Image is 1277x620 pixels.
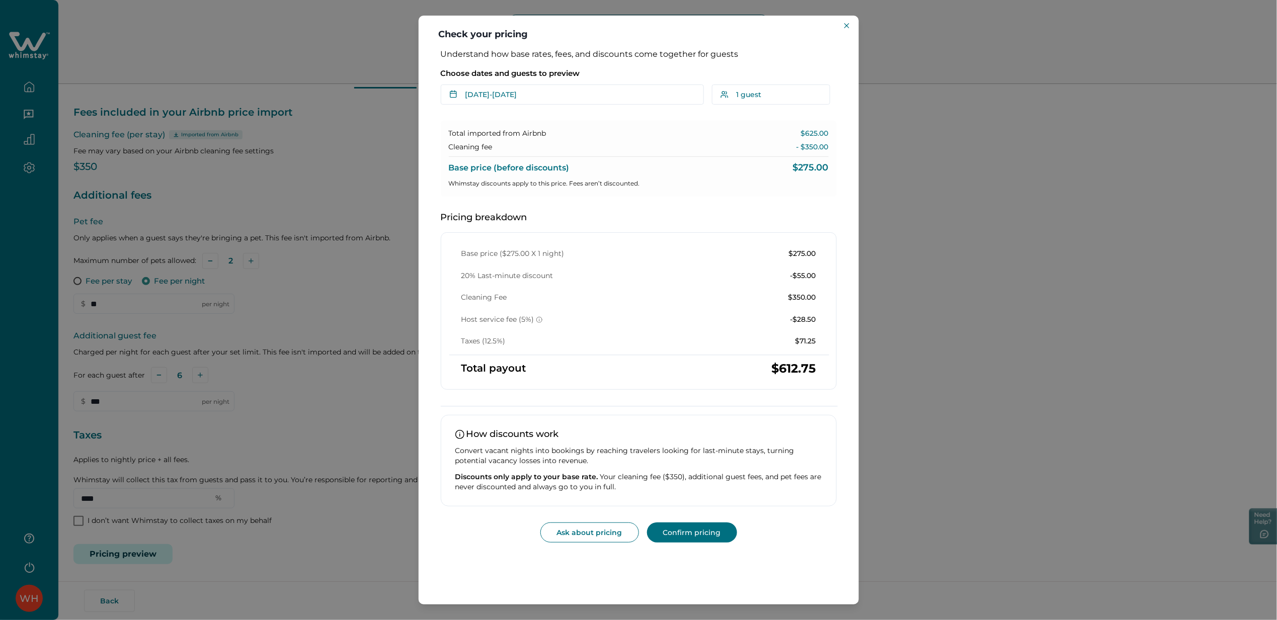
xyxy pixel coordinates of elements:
button: Close [841,20,853,32]
p: Base price ($275.00 X 1 night) [461,249,565,259]
p: $625.00 [801,129,829,139]
p: Choose dates and guests to preview [441,68,837,78]
span: Discounts only apply to your base rate. [455,472,598,481]
p: Cleaning Fee [461,293,507,303]
p: $275.00 [793,163,829,173]
p: Total payout [461,364,526,374]
p: $612.75 [772,364,816,374]
p: Your cleaning fee ($350), additional guest fees, and pet fees are never discounted and always go ... [455,472,822,492]
p: Convert vacant nights into bookings by reaching travelers looking for last-minute stays, turning ... [455,446,822,466]
p: -$28.50 [790,315,816,325]
button: Confirm pricing [647,522,737,543]
p: Base price (before discounts) [449,163,570,173]
p: Taxes (12.5%) [461,336,506,346]
p: Pricing breakdown [441,213,837,223]
p: -$55.00 [790,271,816,281]
p: 20% Last-minute discount [461,271,553,281]
p: $275.00 [789,249,816,259]
p: Cleaning fee [449,142,493,152]
p: - $350.00 [796,142,829,152]
button: Ask about pricing [540,522,639,543]
button: 1 guest [712,84,837,105]
p: $71.25 [795,336,816,346]
p: Total imported from Airbnb [449,129,546,139]
p: Understand how base rates, fees, and discounts come together for guests [441,49,837,59]
p: Host service fee (5%) [461,315,542,325]
button: 1 guest [712,84,830,105]
p: $350.00 [788,293,816,303]
header: Check your pricing [419,16,859,49]
p: Whimstay discounts apply to this price. Fees aren’t discounted. [449,179,829,189]
p: How discounts work [455,429,822,439]
button: [DATE]-[DATE] [441,84,704,105]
